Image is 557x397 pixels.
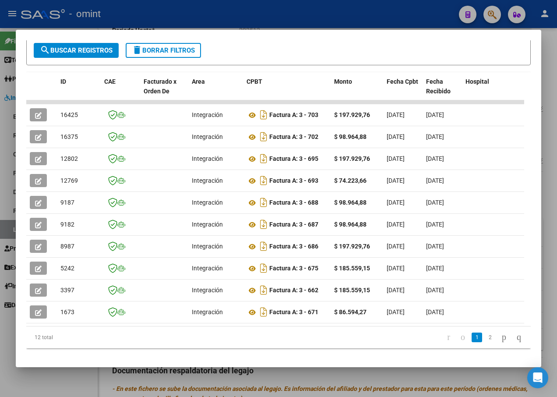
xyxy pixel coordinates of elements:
span: Fecha Recibido [426,78,451,95]
strong: Factura A: 3 - 693 [269,177,318,184]
span: [DATE] [387,199,405,206]
span: Integración [192,133,223,140]
span: [DATE] [387,133,405,140]
span: Integración [192,177,223,184]
strong: $ 197.929,76 [334,243,370,250]
datatable-header-cell: Hospital [462,72,528,111]
span: [DATE] [426,133,444,140]
strong: Factura A: 3 - 702 [269,134,318,141]
span: [DATE] [387,243,405,250]
button: Buscar Registros [34,43,119,58]
i: Descargar documento [258,239,269,253]
span: Buscar Registros [40,46,113,54]
span: 1673 [60,308,74,315]
strong: $ 98.964,88 [334,221,367,228]
span: [DATE] [387,111,405,118]
span: Integración [192,155,223,162]
strong: Factura A: 3 - 675 [269,265,318,272]
a: 1 [472,333,482,342]
datatable-header-cell: Facturado x Orden De [140,72,188,111]
li: page 1 [470,330,483,345]
strong: Factura A: 3 - 695 [269,156,318,163]
strong: $ 197.929,76 [334,111,370,118]
div: Open Intercom Messenger [527,367,548,388]
span: Integración [192,221,223,228]
span: [DATE] [387,221,405,228]
mat-icon: search [40,45,50,55]
strong: $ 185.559,15 [334,287,370,294]
a: go to previous page [457,333,469,342]
mat-icon: delete [132,45,142,55]
span: CPBT [247,78,262,85]
span: Integración [192,265,223,272]
span: 12769 [60,177,78,184]
span: CAE [104,78,116,85]
i: Descargar documento [258,152,269,166]
strong: Factura A: 3 - 662 [269,287,318,294]
strong: Factura A: 3 - 671 [269,309,318,316]
strong: $ 185.559,15 [334,265,370,272]
i: Descargar documento [258,174,269,188]
strong: Factura A: 3 - 703 [269,112,318,119]
a: 2 [485,333,495,342]
i: Descargar documento [258,217,269,231]
span: 16425 [60,111,78,118]
strong: $ 98.964,88 [334,199,367,206]
span: [DATE] [387,177,405,184]
i: Descargar documento [258,305,269,319]
strong: $ 86.594,27 [334,308,367,315]
i: Descargar documento [258,195,269,209]
div: 12 total [26,326,126,348]
span: [DATE] [387,308,405,315]
strong: Factura A: 3 - 686 [269,243,318,250]
span: [DATE] [426,287,444,294]
span: [DATE] [387,155,405,162]
span: [DATE] [426,308,444,315]
strong: Factura A: 3 - 687 [269,221,318,228]
span: Monto [334,78,352,85]
span: Hospital [465,78,489,85]
li: page 2 [483,330,497,345]
span: Integración [192,243,223,250]
span: [DATE] [426,177,444,184]
datatable-header-cell: Fecha Cpbt [383,72,423,111]
span: 8987 [60,243,74,250]
strong: Factura A: 3 - 688 [269,199,318,206]
span: ID [60,78,66,85]
span: [DATE] [426,221,444,228]
button: Borrar Filtros [126,43,201,58]
a: go to next page [498,333,510,342]
i: Descargar documento [258,261,269,275]
span: Borrar Filtros [132,46,195,54]
span: 16375 [60,133,78,140]
span: 9187 [60,199,74,206]
a: go to last page [513,333,525,342]
span: 9182 [60,221,74,228]
span: [DATE] [387,265,405,272]
span: 3397 [60,287,74,294]
span: Facturado x Orden De [144,78,176,95]
strong: $ 197.929,76 [334,155,370,162]
i: Descargar documento [258,130,269,144]
span: [DATE] [426,199,444,206]
span: Area [192,78,205,85]
strong: $ 74.223,66 [334,177,367,184]
span: [DATE] [426,265,444,272]
span: Integración [192,199,223,206]
datatable-header-cell: Fecha Recibido [423,72,462,111]
i: Descargar documento [258,283,269,297]
span: Integración [192,308,223,315]
span: 12802 [60,155,78,162]
span: Integración [192,287,223,294]
span: Fecha Cpbt [387,78,418,85]
span: [DATE] [387,287,405,294]
span: [DATE] [426,155,444,162]
span: 5242 [60,265,74,272]
span: [DATE] [426,111,444,118]
datatable-header-cell: Monto [331,72,383,111]
span: Integración [192,111,223,118]
i: Descargar documento [258,108,269,122]
strong: $ 98.964,88 [334,133,367,140]
datatable-header-cell: Area [188,72,243,111]
datatable-header-cell: CAE [101,72,140,111]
